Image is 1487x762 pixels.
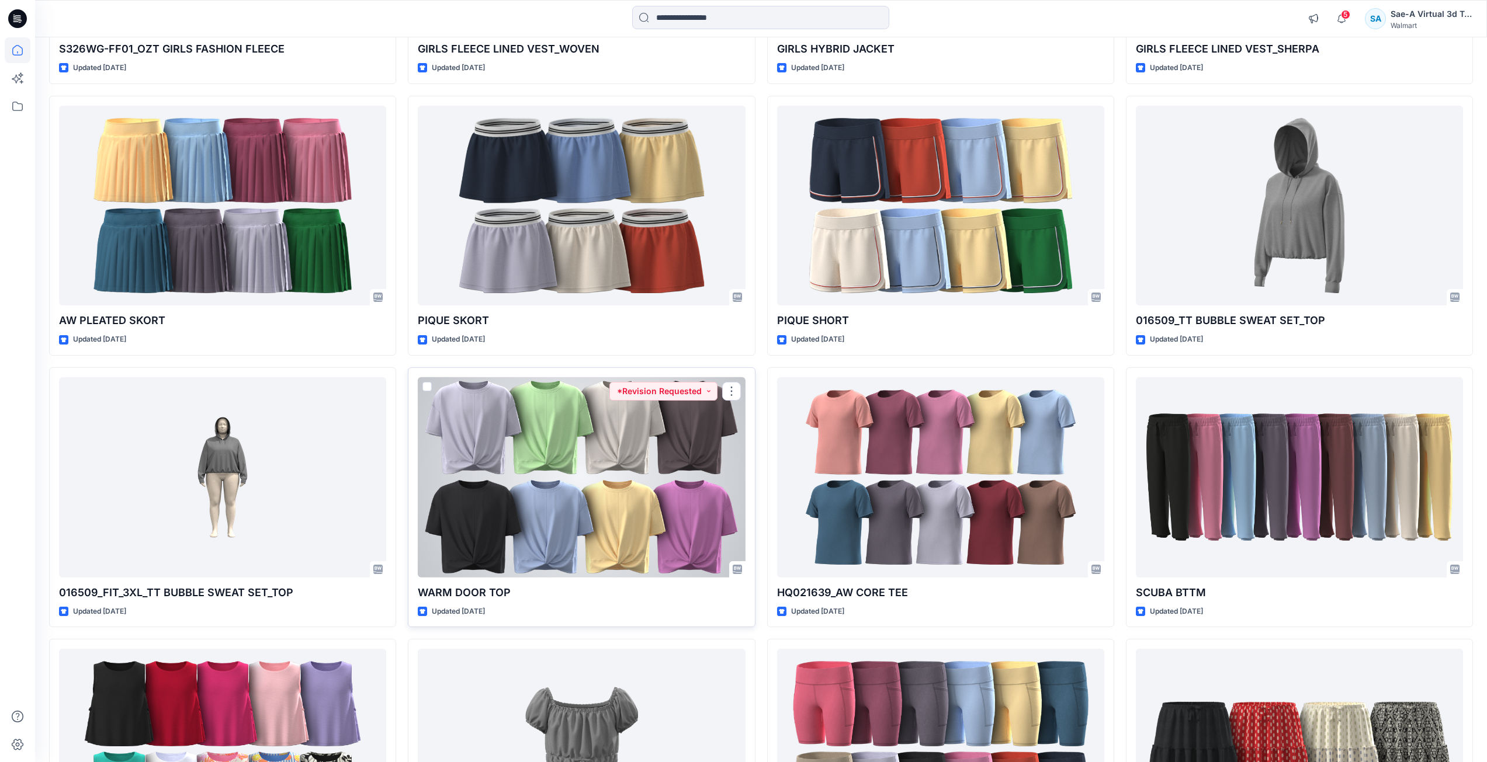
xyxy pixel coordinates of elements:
[777,312,1104,329] p: PIQUE SHORT
[73,333,126,346] p: Updated [DATE]
[418,106,745,306] a: PIQUE SKORT
[1136,377,1463,577] a: SCUBA BTTM
[1150,333,1203,346] p: Updated [DATE]
[1150,606,1203,618] p: Updated [DATE]
[1136,106,1463,306] a: 016509_TT BUBBLE SWEAT SET_TOP
[432,333,485,346] p: Updated [DATE]
[418,584,745,601] p: WARM DOOR TOP
[59,41,386,57] p: S326WG-FF01_OZT GIRLS FASHION FLEECE
[777,584,1104,601] p: HQ021639_AW CORE TEE
[59,377,386,577] a: 016509_FIT_3XL_TT BUBBLE SWEAT SET_TOP
[791,606,844,618] p: Updated [DATE]
[791,62,844,74] p: Updated [DATE]
[418,377,745,577] a: WARM DOOR TOP
[1391,21,1472,30] div: Walmart
[1150,62,1203,74] p: Updated [DATE]
[1341,10,1350,19] span: 5
[432,606,485,618] p: Updated [DATE]
[1136,312,1463,329] p: 016509_TT BUBBLE SWEAT SET_TOP
[777,106,1104,306] a: PIQUE SHORT
[73,62,126,74] p: Updated [DATE]
[1136,584,1463,601] p: SCUBA BTTM
[59,312,386,329] p: AW PLEATED SKORT
[59,106,386,306] a: AW PLEATED SKORT
[418,41,745,57] p: GIRLS FLEECE LINED VEST_WOVEN
[777,41,1104,57] p: GIRLS HYBRID JACKET
[791,333,844,346] p: Updated [DATE]
[59,584,386,601] p: 016509_FIT_3XL_TT BUBBLE SWEAT SET_TOP
[1391,7,1472,21] div: Sae-A Virtual 3d Team
[1136,41,1463,57] p: GIRLS FLEECE LINED VEST_SHERPA
[73,606,126,618] p: Updated [DATE]
[432,62,485,74] p: Updated [DATE]
[1365,8,1386,29] div: SA
[777,377,1104,577] a: HQ021639_AW CORE TEE
[418,312,745,329] p: PIQUE SKORT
